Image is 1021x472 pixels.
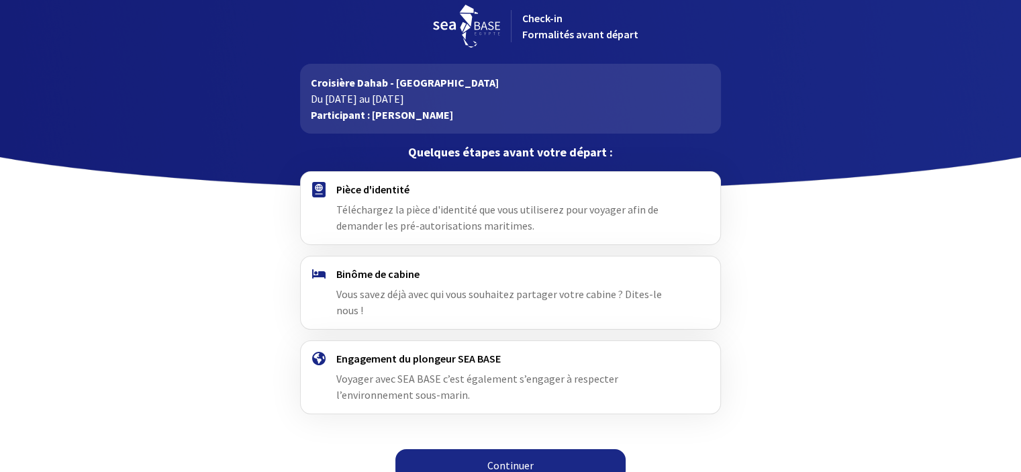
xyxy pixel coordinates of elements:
h4: Pièce d'identité [336,183,685,196]
span: Voyager avec SEA BASE c’est également s’engager à respecter l’environnement sous-marin. [336,372,618,402]
span: Téléchargez la pièce d'identité que vous utiliserez pour voyager afin de demander les pré-autoris... [336,203,659,232]
span: Vous savez déjà avec qui vous souhaitez partager votre cabine ? Dites-le nous ! [336,287,662,317]
img: passport.svg [312,182,326,197]
img: engagement.svg [312,352,326,365]
img: logo_seabase.svg [433,5,500,48]
p: Participant : [PERSON_NAME] [311,107,710,123]
p: Du [DATE] au [DATE] [311,91,710,107]
p: Quelques étapes avant votre départ : [300,144,721,160]
h4: Engagement du plongeur SEA BASE [336,352,685,365]
p: Croisière Dahab - [GEOGRAPHIC_DATA] [311,75,710,91]
img: binome.svg [312,269,326,279]
span: Check-in Formalités avant départ [522,11,638,41]
h4: Binôme de cabine [336,267,685,281]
